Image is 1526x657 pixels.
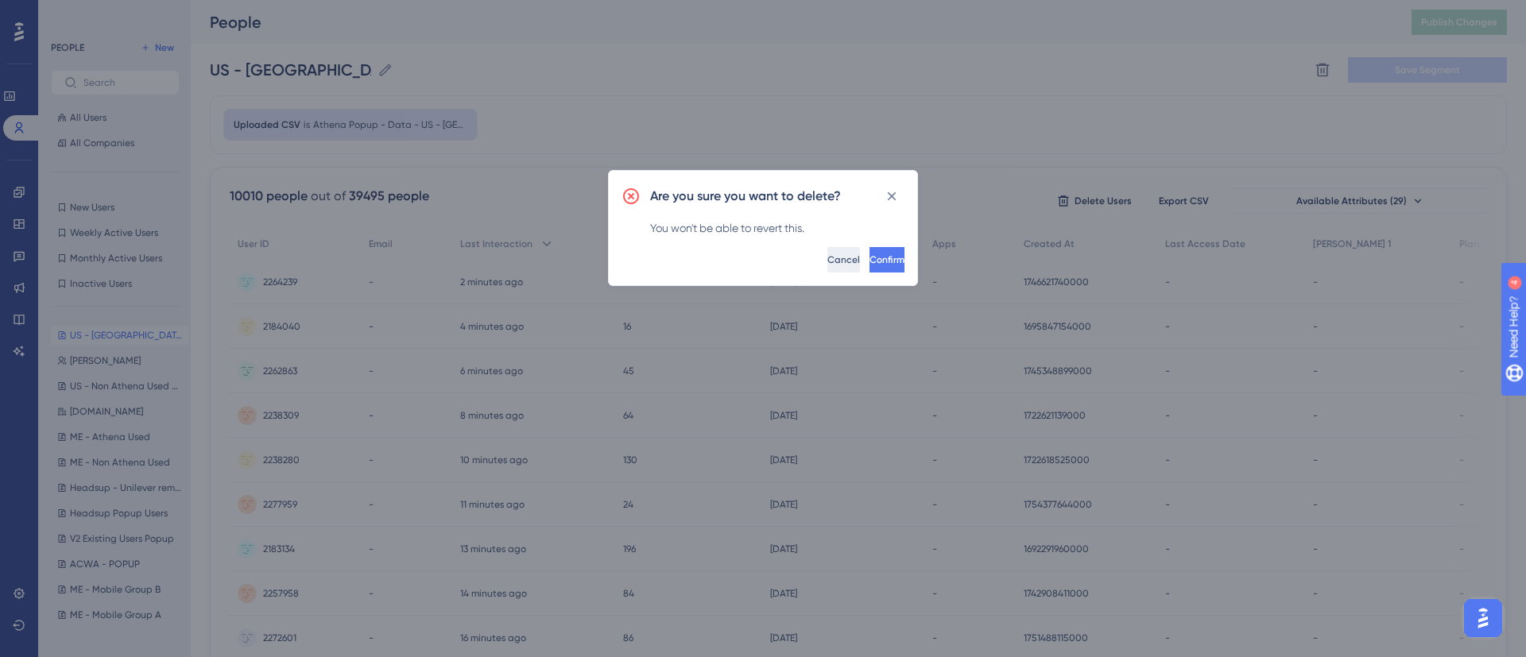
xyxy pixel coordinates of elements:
[650,218,904,238] div: You won't be able to revert this.
[1459,594,1507,642] iframe: UserGuiding AI Assistant Launcher
[650,187,841,206] h2: Are you sure you want to delete?
[827,253,860,266] span: Cancel
[110,8,115,21] div: 4
[37,4,99,23] span: Need Help?
[870,253,904,266] span: Confirm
